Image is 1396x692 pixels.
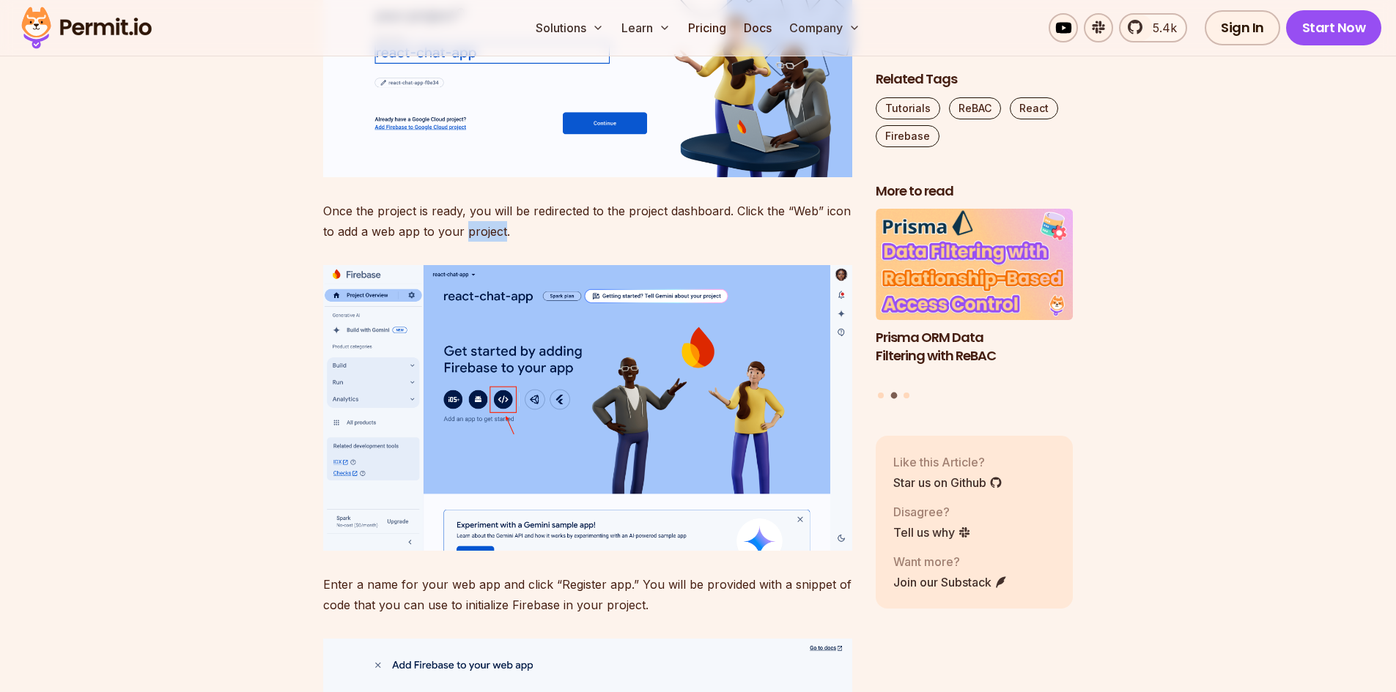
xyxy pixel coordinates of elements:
[530,13,610,42] button: Solutions
[876,209,1074,321] img: Prisma ORM Data Filtering with ReBAC
[1119,13,1187,42] a: 5.4k
[876,125,939,147] a: Firebase
[893,453,1002,471] p: Like this Article?
[904,392,909,398] button: Go to slide 3
[893,474,1002,491] a: Star us on Github
[876,209,1074,384] li: 2 of 3
[893,573,1008,591] a: Join our Substack
[893,503,971,521] p: Disagree?
[1010,97,1058,119] a: React
[876,209,1074,401] div: Posts
[783,13,866,42] button: Company
[893,524,971,541] a: Tell us why
[1144,19,1177,37] span: 5.4k
[878,392,884,398] button: Go to slide 1
[15,3,158,53] img: Permit logo
[890,392,897,399] button: Go to slide 2
[876,70,1074,89] h2: Related Tags
[876,209,1074,384] a: Prisma ORM Data Filtering with ReBACPrisma ORM Data Filtering with ReBAC
[616,13,676,42] button: Learn
[738,13,778,42] a: Docs
[1286,10,1382,45] a: Start Now
[1205,10,1280,45] a: Sign In
[893,553,1008,570] p: Want more?
[876,329,1074,365] h3: Prisma ORM Data Filtering with ReBAC
[876,182,1074,201] h2: More to read
[323,265,852,550] img: image 4.png
[949,97,1001,119] a: ReBAC
[876,97,940,119] a: Tutorials
[323,201,852,242] p: Once the project is ready, you will be redirected to the project dashboard. Click the “Web” icon ...
[682,13,732,42] a: Pricing
[323,574,852,615] p: Enter a name for your web app and click “Register app.” You will be provided with a snippet of co...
